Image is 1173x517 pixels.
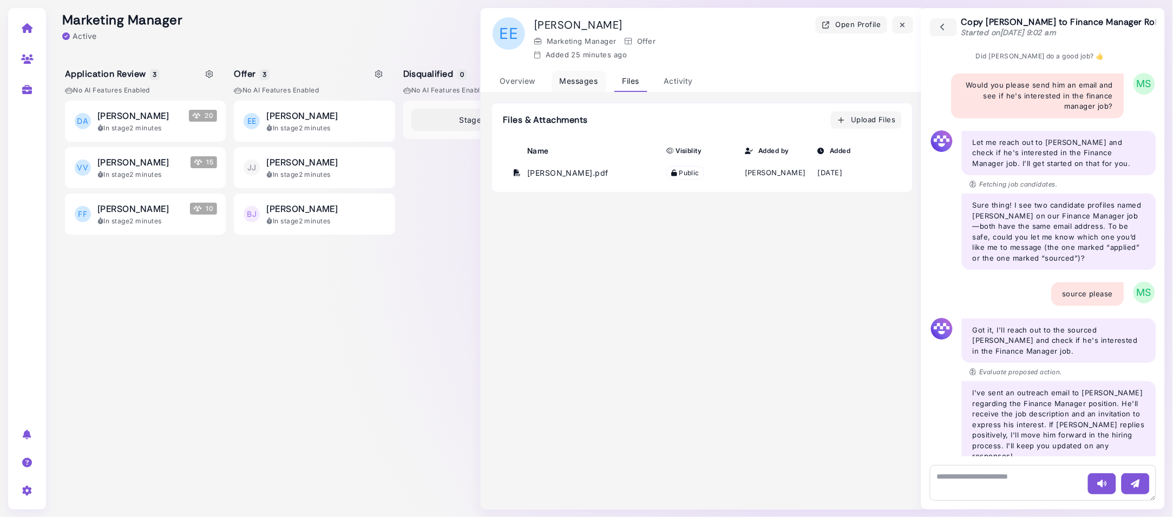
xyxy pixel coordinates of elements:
div: [PERSON_NAME] [745,168,810,178]
p: Evaluate proposed action. [970,367,1062,377]
button: BJ [PERSON_NAME] In stage2 minutes [234,194,395,235]
div: Marketing Manager [534,36,617,47]
div: Files [614,71,647,92]
span: Public [666,166,704,180]
div: In stage 2 minutes [97,216,217,226]
span: EE [244,113,260,129]
button: FF [PERSON_NAME] Megan Score 10 In stage2 minutes [65,194,226,235]
span: 20 [189,110,217,122]
span: [PERSON_NAME] [266,202,338,215]
button: Upload Files [831,111,902,129]
time: [DATE] 9:02 am [1000,28,1057,37]
div: In stage 2 minutes [266,123,386,133]
span: BJ [244,206,260,222]
p: Got it, I'll reach out to the sourced [PERSON_NAME] and check if he's interested in the Finance M... [973,325,1145,357]
div: In stage 2 minutes [97,170,217,180]
span: Started on [961,28,1057,37]
span: No AI Features enabled [403,85,488,95]
span: [PERSON_NAME] [97,156,169,169]
div: Would you please send him an email and see if he's interested in the finance manager job? [952,74,1124,118]
img: Megan Score [194,205,201,213]
span: 15 [191,156,217,168]
div: Upload Files [837,115,896,126]
time: [DATE] [818,168,843,177]
span: DA [75,113,91,129]
button: DA [PERSON_NAME] Megan Score 20 In stage2 minutes [65,101,226,142]
span: MS [1133,73,1155,95]
p: Fetching job candidates. [970,180,1058,189]
div: Messages [552,71,606,92]
span: [PERSON_NAME] [266,109,338,122]
div: Overview [492,71,543,92]
span: Did [PERSON_NAME] do a good job? 👍 [976,51,1104,61]
button: Open Profile [816,16,887,34]
h3: Files & Attachments [503,115,588,125]
div: Activity [656,71,701,92]
div: In stage 2 minutes [97,123,217,133]
div: In stage 2 minutes [266,170,386,180]
span: 3 [260,69,269,80]
div: Offer [625,36,656,47]
div: Added by [745,146,810,156]
p: Let me reach out to [PERSON_NAME] and check if he's interested in the Finance Manager job. I'll g... [973,137,1145,169]
h5: Offer [234,69,267,79]
p: Sure thing! I see two candidate profiles named [PERSON_NAME] on our Finance Manager job—both have... [973,200,1145,263]
button: VV [PERSON_NAME] Megan Score 15 In stage2 minutes [65,147,226,188]
h5: Disqualified [403,69,466,79]
span: FF [75,206,91,222]
span: VV [75,160,91,176]
div: Added [818,146,872,156]
span: EE [493,17,525,50]
div: Visiblity [666,146,737,156]
span: No AI Features enabled [234,85,319,95]
p: I've sent an outreach email to [PERSON_NAME] regarding the Finance Manager position. He'll receiv... [973,388,1145,462]
div: Copy [PERSON_NAME] to Finance Manager Role [961,17,1163,38]
div: Open Profile [822,19,881,31]
h2: Marketing Manager [62,12,182,28]
span: 0 [457,69,467,80]
span: Stage Empty [459,114,508,125]
h1: [PERSON_NAME] [534,18,622,31]
button: JJ [PERSON_NAME] In stage2 minutes [234,147,395,188]
span: [PERSON_NAME] [266,156,338,169]
div: Name [527,145,658,156]
span: 10 [190,203,217,215]
img: Megan Score [193,112,200,120]
div: Active [62,30,97,42]
span: No AI Features enabled [65,85,150,95]
h5: Application Review [65,69,158,79]
div: Added [534,50,627,61]
time: Sep 01, 2025 [572,50,627,59]
img: Megan Score [194,158,202,166]
div: [PERSON_NAME].pdf [527,167,658,178]
div: source please [1052,282,1124,306]
span: MS [1133,282,1155,303]
div: In stage 2 minutes [266,216,386,226]
span: 3 [150,69,159,80]
span: [PERSON_NAME] [97,202,169,215]
span: [PERSON_NAME] [97,109,169,122]
button: EE [PERSON_NAME] In stage2 minutes [234,101,395,142]
span: JJ [244,160,260,176]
